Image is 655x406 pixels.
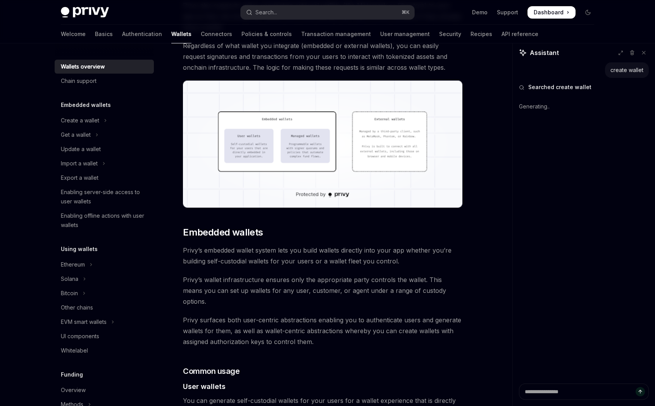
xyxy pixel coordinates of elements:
div: Chain support [61,76,97,86]
h5: Using wallets [61,244,98,254]
button: Toggle Bitcoin section [55,286,154,300]
h5: Embedded wallets [61,100,111,110]
a: UI components [55,329,154,343]
a: Welcome [61,25,86,43]
img: dark logo [61,7,109,18]
div: create wallet [610,66,643,74]
span: Assistant [530,48,559,57]
div: Whitelabel [61,346,88,355]
div: Generating.. [519,96,649,117]
div: Search... [255,8,277,17]
a: Support [497,9,518,16]
button: Toggle Solana section [55,272,154,286]
div: UI components [61,332,99,341]
a: Wallets [171,25,191,43]
img: images/walletoverview.png [183,81,462,208]
a: Authentication [122,25,162,43]
a: Whitelabel [55,344,154,358]
div: Solana [61,274,78,284]
button: Toggle Get a wallet section [55,128,154,142]
a: Wallets overview [55,60,154,74]
div: Get a wallet [61,130,91,139]
a: Connectors [201,25,232,43]
a: Overview [55,383,154,397]
a: Enabling server-side access to user wallets [55,185,154,208]
div: EVM smart wallets [61,317,107,327]
button: Toggle dark mode [582,6,594,19]
div: Overview [61,385,86,395]
a: Recipes [471,25,492,43]
span: Regardless of what wallet you integrate (embedded or external wallets), you can easily request si... [183,40,462,73]
a: Security [439,25,461,43]
span: ⌘ K [402,9,410,15]
a: Policies & controls [241,25,292,43]
div: Enabling server-side access to user wallets [61,188,149,206]
a: Demo [472,9,488,16]
button: Toggle Ethereum section [55,258,154,272]
button: Toggle Create a wallet section [55,114,154,127]
div: Other chains [61,303,93,312]
div: Bitcoin [61,289,78,298]
a: Update a wallet [55,142,154,156]
div: Update a wallet [61,145,101,154]
div: Enabling offline actions with user wallets [61,211,149,230]
span: Privy’s embedded wallet system lets you build wallets directly into your app whether you’re build... [183,245,462,267]
a: Basics [95,25,113,43]
span: Dashboard [534,9,564,16]
div: Import a wallet [61,159,98,168]
a: API reference [502,25,538,43]
span: Privy’s wallet infrastructure ensures only the appropriate party controls the wallet. This means ... [183,274,462,307]
span: Common usage [183,366,240,377]
div: Export a wallet [61,173,98,182]
a: User management [380,25,430,43]
a: Chain support [55,74,154,88]
span: Embedded wallets [183,226,263,239]
span: Searched create wallet [528,83,591,91]
div: Ethereum [61,260,85,269]
a: Other chains [55,301,154,315]
a: Export a wallet [55,171,154,185]
span: Privy surfaces both user-centric abstractions enabling you to authenticate users and generate wal... [183,315,462,347]
div: Create a wallet [61,116,99,125]
textarea: Ask a question... [519,384,649,400]
button: Toggle EVM smart wallets section [55,315,154,329]
div: Wallets overview [61,62,105,71]
h5: Funding [61,370,83,379]
button: Toggle Import a wallet section [55,157,154,170]
button: Open search [241,5,414,19]
a: Dashboard [527,6,576,19]
button: Searched create wallet [519,83,649,91]
a: Transaction management [301,25,371,43]
button: Send message [636,387,645,396]
a: Enabling offline actions with user wallets [55,209,154,232]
